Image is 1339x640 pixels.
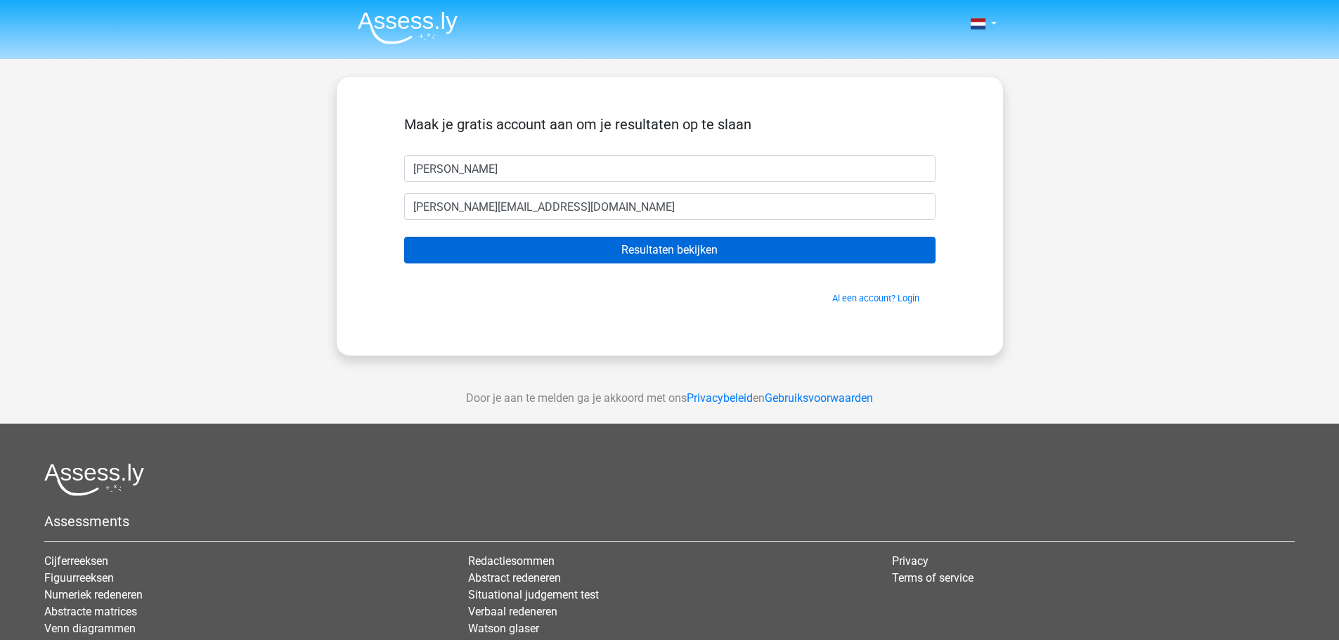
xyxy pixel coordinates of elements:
a: Numeriek redeneren [44,588,143,601]
input: Resultaten bekijken [404,237,936,263]
img: Assessly logo [44,463,144,496]
a: Verbaal redeneren [468,605,557,618]
a: Privacybeleid [687,391,753,405]
h5: Assessments [44,513,1295,530]
a: Gebruiksvoorwaarden [765,391,873,405]
a: Al een account? Login [832,293,919,303]
h5: Maak je gratis account aan om je resultaten op te slaan [404,116,936,133]
a: Terms of service [892,571,973,585]
a: Watson glaser [468,622,539,635]
a: Redactiesommen [468,554,555,568]
a: Abstract redeneren [468,571,561,585]
img: Assessly [358,11,458,44]
a: Cijferreeksen [44,554,108,568]
a: Venn diagrammen [44,622,136,635]
a: Privacy [892,554,929,568]
input: Voornaam [404,155,936,182]
input: Email [404,193,936,220]
a: Figuurreeksen [44,571,114,585]
a: Situational judgement test [468,588,599,601]
a: Abstracte matrices [44,605,137,618]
